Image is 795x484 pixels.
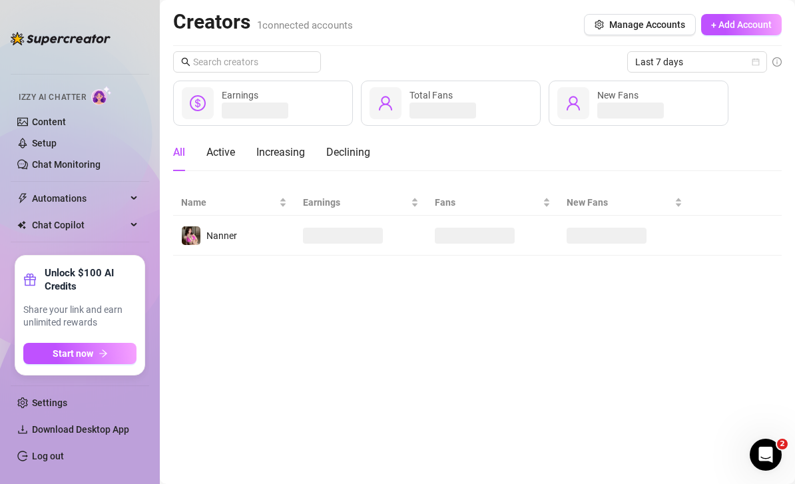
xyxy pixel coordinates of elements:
strong: Unlock $100 AI Credits [45,266,136,293]
span: 2 [777,439,788,449]
span: user [378,95,394,111]
div: All [173,144,185,160]
span: user [565,95,581,111]
span: Izzy AI Chatter [19,91,86,104]
span: calendar [752,58,760,66]
a: Settings [32,397,67,408]
span: Earnings [222,90,258,101]
div: Increasing [256,144,305,160]
span: thunderbolt [17,193,28,204]
span: 1 connected accounts [257,19,353,31]
a: Setup [32,138,57,148]
button: Manage Accounts [584,14,696,35]
img: Chat Copilot [17,220,26,230]
a: Content [32,117,66,127]
span: info-circle [772,57,782,67]
span: Last 7 days [635,52,759,72]
button: Start nowarrow-right [23,343,136,364]
img: Nanner [182,226,200,245]
a: Log out [32,451,64,461]
img: AI Chatter [91,86,112,105]
span: New Fans [597,90,639,101]
span: New Fans [567,195,672,210]
span: Nanner [206,230,237,241]
span: setting [595,20,604,29]
span: + Add Account [711,19,772,30]
span: download [17,424,28,435]
span: Earnings [303,195,408,210]
span: Name [181,195,276,210]
span: gift [23,273,37,286]
button: + Add Account [701,14,782,35]
span: Fans [435,195,540,210]
iframe: Intercom live chat [750,439,782,471]
span: Start now [53,348,93,359]
input: Search creators [193,55,302,69]
span: Automations [32,188,127,209]
th: Name [173,190,295,216]
th: New Fans [559,190,690,216]
span: Manage Accounts [609,19,685,30]
span: dollar-circle [190,95,206,111]
span: arrow-right [99,349,108,358]
span: Total Fans [409,90,453,101]
img: logo-BBDzfeDw.svg [11,32,111,45]
h2: Creators [173,9,353,35]
div: Declining [326,144,370,160]
span: Chat Copilot [32,214,127,236]
span: search [181,57,190,67]
a: Chat Monitoring [32,159,101,170]
div: Active [206,144,235,160]
th: Fans [427,190,559,216]
th: Earnings [295,190,427,216]
span: Share your link and earn unlimited rewards [23,304,136,330]
span: Download Desktop App [32,424,129,435]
